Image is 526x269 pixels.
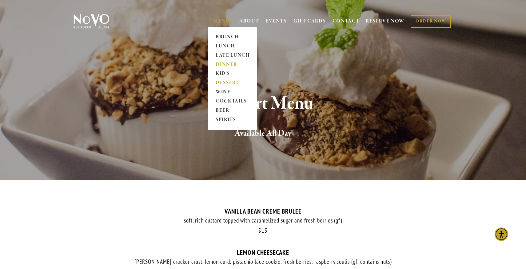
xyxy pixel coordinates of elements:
[72,14,111,29] img: Novo Restaurant &amp; Lounge
[213,106,252,115] a: BEER
[239,18,259,24] a: ABOUT
[495,227,508,241] div: Accessibility Menu
[213,32,252,42] a: BRUNCH
[258,227,261,234] span: $
[72,207,454,215] div: VANILLA BEAN CREME BRULEE
[84,127,442,140] h2: Available All Day
[333,15,360,27] a: CONTACT
[72,227,454,234] div: 13
[213,60,252,69] a: DINNER
[213,88,252,97] a: WINE
[213,115,252,125] a: SPIRITS
[213,51,252,60] a: LATE LUNCH
[366,15,404,27] a: RESERVE NOW
[293,15,326,27] a: GIFT CARDS
[213,42,252,51] a: LUNCH
[72,249,454,256] div: LEMON CHEESECAKE
[213,97,252,106] a: COCKTAILS
[411,15,451,28] a: ORDER NOW
[265,18,287,24] a: EVENTS
[72,217,454,224] div: soft, rich custard topped with caramelized sugar and fresh berries (gf)
[72,258,454,266] div: [PERSON_NAME] cracker crust, lemon curd, pistachio lace cookie, fresh berries, raspberry coulis (...
[213,78,252,88] a: DESSERT
[213,18,233,24] a: MENUS
[84,94,442,114] h1: Dessert Menu
[213,69,252,78] a: KID'S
